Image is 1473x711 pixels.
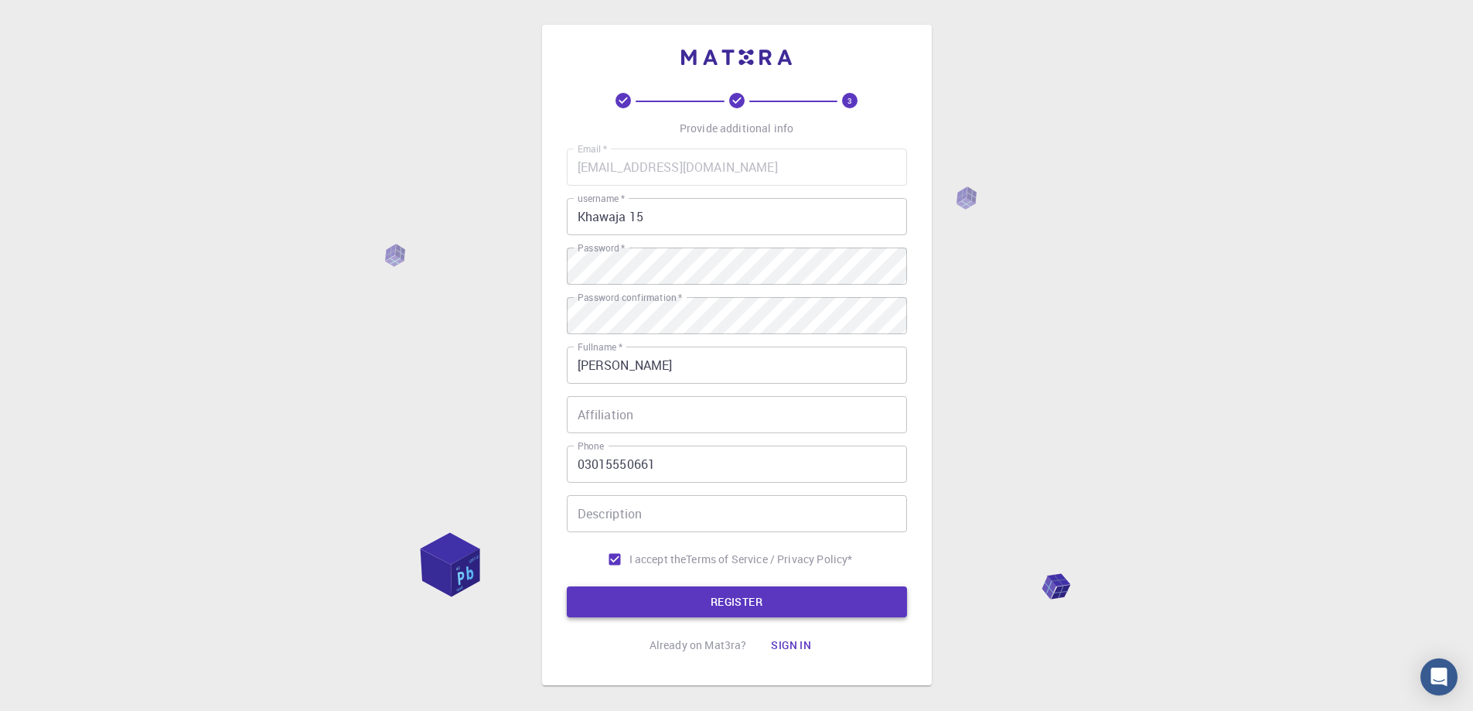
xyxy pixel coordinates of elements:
label: Email [578,142,607,156]
label: Phone [578,439,604,453]
p: Provide additional info [680,121,793,136]
a: Terms of Service / Privacy Policy* [686,552,852,567]
div: Open Intercom Messenger [1420,658,1458,696]
label: Fullname [578,340,622,354]
label: username [578,192,625,205]
p: Already on Mat3ra? [650,638,747,653]
span: I accept the [629,552,687,567]
p: Terms of Service / Privacy Policy * [686,552,852,567]
text: 3 [847,95,852,106]
label: Password [578,241,625,255]
button: Sign in [759,630,823,661]
label: Password confirmation [578,291,682,304]
button: REGISTER [567,586,907,617]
